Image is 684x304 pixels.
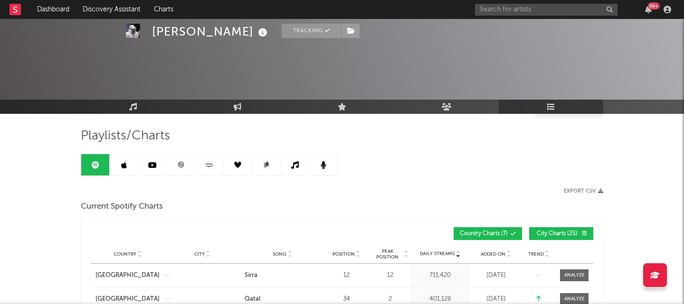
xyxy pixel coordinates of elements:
[475,4,617,16] input: Search for artists
[372,271,408,280] div: 12
[245,271,257,280] div: Sirra
[472,271,520,280] div: [DATE]
[528,251,544,257] span: Trend
[81,130,170,142] span: Playlists/Charts
[245,271,320,280] a: Sirra
[114,251,136,257] span: Country
[420,250,455,258] span: Daily Streams
[95,271,160,280] a: [GEOGRAPHIC_DATA]
[282,24,341,38] button: Tracking
[413,271,467,280] div: 711,420
[529,227,593,240] button: City Charts(25)
[481,251,505,257] span: Added On
[372,295,408,304] div: 2
[472,295,520,304] div: [DATE]
[81,201,163,212] span: Current Spotify Charts
[245,295,320,304] a: Qatal
[564,188,603,194] button: Export CSV
[325,271,368,280] div: 12
[245,295,260,304] div: Qatal
[454,227,522,240] button: Country Charts(7)
[460,231,508,237] span: Country Charts ( 7 )
[95,295,160,304] a: [GEOGRAPHIC_DATA]
[372,249,402,260] span: Peak Position
[648,2,660,9] div: 99 +
[413,295,467,304] div: 401,128
[325,295,368,304] div: 34
[273,251,286,257] span: Song
[645,6,652,13] button: 99+
[535,231,579,237] span: City Charts ( 25 )
[152,24,270,39] div: [PERSON_NAME]
[194,251,205,257] span: City
[332,251,355,257] span: Position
